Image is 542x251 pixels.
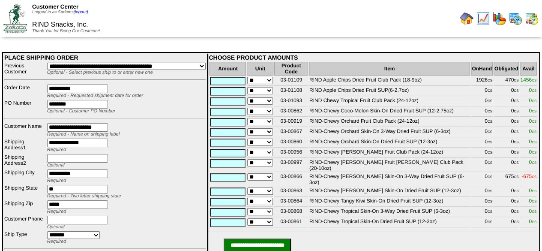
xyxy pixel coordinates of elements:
[4,154,46,168] td: Shipping Address2
[47,163,65,168] span: Optional
[529,149,536,155] span: 0
[494,197,519,207] td: 0
[4,231,46,244] td: Ship Type
[494,76,519,86] td: 470
[514,200,518,203] span: CS
[47,239,66,244] span: Required
[529,159,536,165] span: 0
[471,218,493,227] td: 0
[532,161,536,165] span: CS
[471,97,493,106] td: 0
[47,224,65,230] span: Optional
[488,151,492,154] span: CS
[520,62,537,76] th: Avail
[274,148,308,158] td: 03-00956
[309,218,470,227] td: RIND-Chewy Tropical Skin-On Dried Fruit SUP (12-3oz)
[514,130,518,134] span: CS
[274,159,308,172] td: 03-00997
[529,208,536,214] span: 0
[488,89,492,93] span: CS
[4,54,206,61] div: PLACE SHIPPING ORDER
[494,62,519,76] th: Obligated
[47,93,143,98] span: Required - Requested shipment date for order
[532,220,536,224] span: CS
[471,197,493,207] td: 0
[494,107,519,117] td: 0
[210,62,246,76] th: Amount
[274,218,308,227] td: 03-00861
[471,87,493,96] td: 0
[274,118,308,127] td: 03-00919
[529,118,536,124] span: 0
[32,21,88,28] span: RIND Snacks, Inc.
[209,54,538,61] div: CHOOSE PRODUCT AMOUNTS
[532,210,536,214] span: CS
[514,79,518,82] span: CS
[47,109,116,114] span: Optional - Customer PO Number
[274,197,308,207] td: 03-00864
[47,178,66,183] span: Required
[494,148,519,158] td: 0
[532,189,536,193] span: CS
[247,62,273,76] th: Unit
[471,187,493,197] td: 0
[309,118,470,127] td: RIND-Chewy Orchard Fruit Club Pack (24-12oz)
[520,77,536,83] span: 1456
[309,173,470,186] td: RIND-Chewy [PERSON_NAME] Skin-On 3-Way Dried Fruit SUP (6-3oz)
[514,140,518,144] span: CS
[4,123,46,137] td: Customer Name
[494,87,519,96] td: 0
[529,218,536,224] span: 0
[309,148,470,158] td: RIND-Chewy [PERSON_NAME] Fruit Club Pack (24-12oz)
[309,187,470,197] td: RIND-Chewy [PERSON_NAME] Skin-On Dried Fruit SUP (12-3oz)
[47,147,66,152] span: Required
[529,128,536,134] span: 0
[4,84,46,99] td: Order Date
[532,151,536,154] span: CS
[514,189,518,193] span: CS
[274,107,308,117] td: 03-00862
[521,173,536,179] span: -675
[4,62,46,76] td: Previous Customer
[492,12,506,25] img: graph.gif
[471,159,493,172] td: 0
[529,139,536,145] span: 0
[488,210,492,214] span: CS
[529,97,536,103] span: 0
[529,187,536,194] span: 0
[74,10,88,15] a: (logout)
[494,173,519,186] td: 675
[4,100,46,114] td: PO Number
[309,87,470,96] td: RIND Apple Chips Dried Fruit SUP(6-2.7oz)
[47,194,121,199] span: Required - Two letter shipping state
[309,62,470,76] th: Item
[471,208,493,217] td: 0
[471,107,493,117] td: 0
[514,161,518,165] span: CS
[309,208,470,217] td: RIND-Chewy Tropical Skin-On 3-Way Dried Fruit SUP (6-3oz)
[494,159,519,172] td: 0
[47,132,120,137] span: Required - Name on shipping label
[525,12,539,25] img: calendarinout.gif
[274,97,308,106] td: 03-01093
[532,89,536,93] span: CS
[309,159,470,172] td: RIND-Chewy [PERSON_NAME] Fruit [PERSON_NAME] Club Pack (20-10oz)
[471,62,493,76] th: OnHand
[514,89,518,93] span: CS
[3,4,27,33] img: ZoRoCo_Logo(Green%26Foil)%20jpg.webp
[488,175,492,179] span: CS
[494,128,519,137] td: 0
[494,208,519,217] td: 0
[274,208,308,217] td: 03-00868
[494,187,519,197] td: 0
[532,200,536,203] span: CS
[514,175,518,179] span: CS
[471,173,493,186] td: 0
[488,109,492,113] span: CS
[471,118,493,127] td: 0
[488,189,492,193] span: CS
[471,128,493,137] td: 0
[488,120,492,124] span: CS
[532,99,536,103] span: CS
[532,175,536,179] span: CS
